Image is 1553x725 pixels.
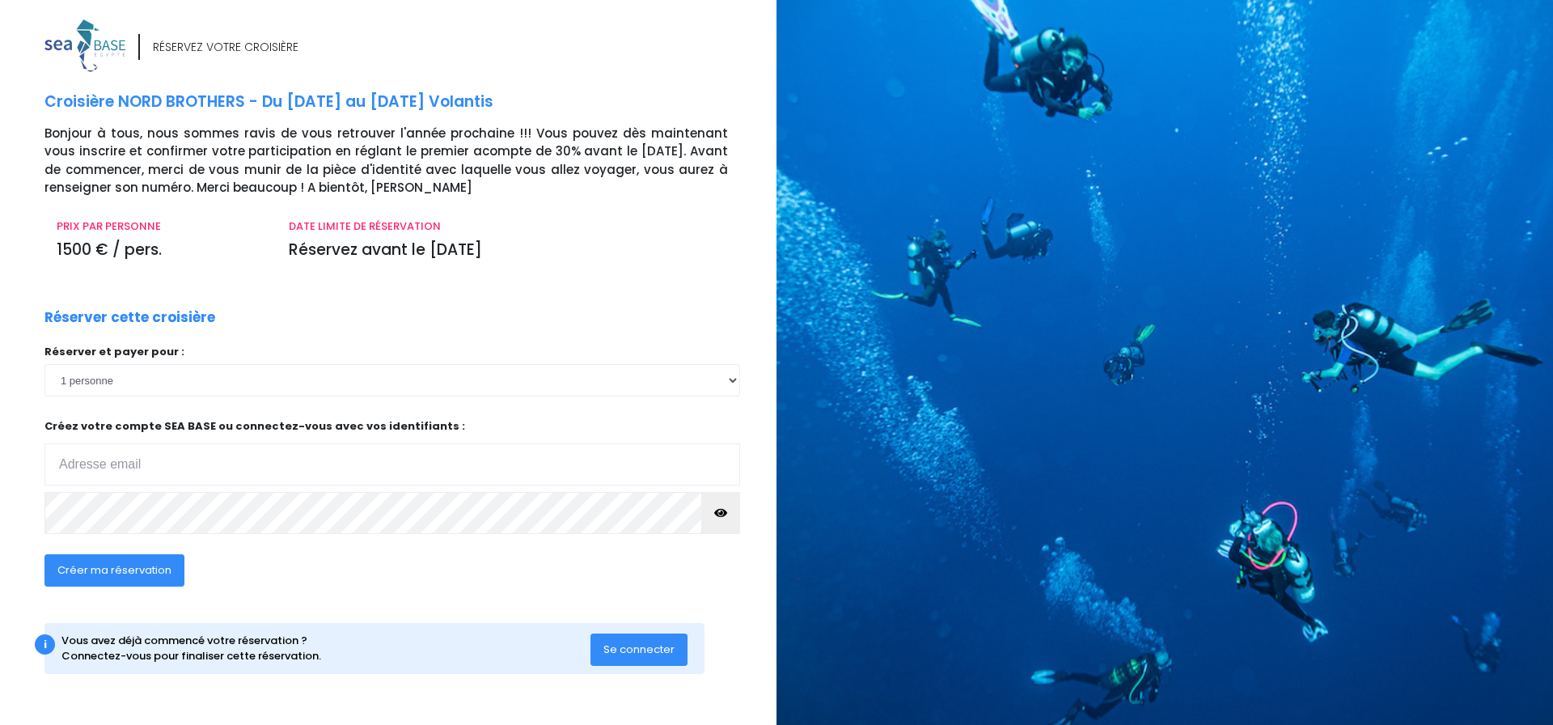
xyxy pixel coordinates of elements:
div: RÉSERVEZ VOTRE CROISIÈRE [153,39,298,56]
span: Se connecter [603,642,675,657]
p: Croisière NORD BROTHERS - Du [DATE] au [DATE] Volantis [44,91,764,114]
button: Se connecter [590,634,688,666]
img: logo_color1.png [44,19,125,72]
input: Adresse email [44,443,740,485]
p: DATE LIMITE DE RÉSERVATION [289,218,728,235]
a: Se connecter [590,642,688,655]
div: Vous avez déjà commencé votre réservation ? Connectez-vous pour finaliser cette réservation. [61,633,591,664]
button: Créer ma réservation [44,554,184,587]
p: Bonjour à tous, nous sommes ravis de vous retrouver l'année prochaine !!! Vous pouvez dès mainten... [44,125,764,197]
div: i [35,634,55,655]
p: 1500 € / pers. [57,239,264,262]
p: PRIX PAR PERSONNE [57,218,264,235]
p: Réserver et payer pour : [44,344,740,360]
p: Réserver cette croisière [44,307,215,329]
p: Réservez avant le [DATE] [289,239,728,262]
span: Créer ma réservation [57,562,171,578]
p: Créez votre compte SEA BASE ou connectez-vous avec vos identifiants : [44,418,740,485]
